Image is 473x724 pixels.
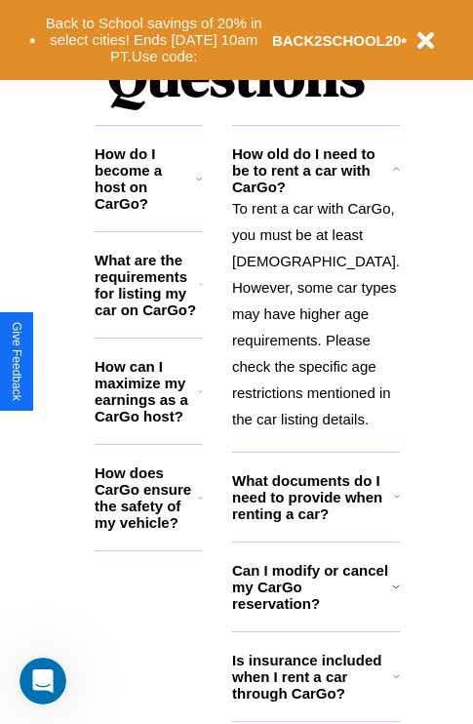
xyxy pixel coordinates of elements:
h3: Is insurance included when I rent a car through CarGo? [232,652,393,702]
p: To rent a car with CarGo, you must be at least [DEMOGRAPHIC_DATA]. However, some car types may ha... [232,195,400,432]
h3: What documents do I need to provide when renting a car? [232,472,394,522]
h3: Can I modify or cancel my CarGo reservation? [232,562,392,612]
div: Give Feedback [10,322,23,401]
b: BACK2SCHOOL20 [272,32,402,49]
h3: How do I become a host on CarGo? [95,145,196,212]
iframe: Intercom live chat [20,658,66,704]
button: Back to School savings of 20% in select cities! Ends [DATE] 10am PT.Use code: [36,10,272,70]
h3: What are the requirements for listing my car on CarGo? [95,252,199,318]
h3: How old do I need to be to rent a car with CarGo? [232,145,392,195]
h3: How can I maximize my earnings as a CarGo host? [95,358,198,424]
h3: How does CarGo ensure the safety of my vehicle? [95,464,198,531]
